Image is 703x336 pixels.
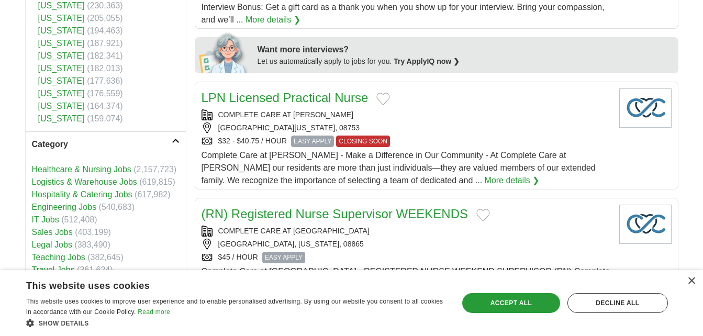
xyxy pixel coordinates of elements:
[38,89,85,98] a: [US_STATE]
[202,267,610,313] span: Complete Care at [GEOGRAPHIC_DATA] - REGISTERED NURSE WEEKEND SUPERVISOR (RN) Complete Care at [G...
[135,190,171,199] span: (617,982)
[202,207,468,221] a: (RN) Registered Nurse Supervisor WEEKENDS
[38,51,85,60] a: [US_STATE]
[32,177,137,186] a: Logistics & Warehouse Jobs
[87,89,123,98] span: (176,559)
[262,252,305,263] span: EASY APPLY
[619,88,672,128] img: Company logo
[87,114,123,123] span: (159,074)
[38,114,85,123] a: [US_STATE]
[476,209,490,221] button: Add to favorite jobs
[202,136,611,147] div: $32 - $40.75 / HOUR
[462,293,560,313] div: Accept all
[138,308,170,316] a: Read more, opens a new window
[32,240,72,249] a: Legal Jobs
[26,276,419,292] div: This website uses cookies
[75,228,111,237] span: (403,199)
[87,1,123,10] span: (230,363)
[246,14,300,26] a: More details ❯
[202,109,611,120] div: COMPLETE CARE AT [PERSON_NAME]
[139,177,175,186] span: (619,815)
[32,138,172,151] h2: Category
[38,76,85,85] a: [US_STATE]
[202,239,611,250] div: [GEOGRAPHIC_DATA], [US_STATE], 08865
[38,39,85,48] a: [US_STATE]
[202,122,611,133] div: [GEOGRAPHIC_DATA][US_STATE], 08753
[38,64,85,73] a: [US_STATE]
[87,26,123,35] span: (194,463)
[26,298,443,316] span: This website uses cookies to improve user experience and to enable personalised advertising. By u...
[32,203,97,211] a: Engineering Jobs
[87,14,123,23] span: (205,055)
[291,136,334,147] span: EASY APPLY
[26,131,186,157] a: Category
[87,64,123,73] span: (182,013)
[32,165,131,174] a: Healthcare & Nursing Jobs
[38,1,85,10] a: [US_STATE]
[38,26,85,35] a: [US_STATE]
[258,43,672,56] div: Want more interviews?
[32,228,73,237] a: Sales Jobs
[32,265,75,274] a: Travel Jobs
[202,226,611,237] div: COMPLETE CARE AT [GEOGRAPHIC_DATA]
[61,215,97,224] span: (512,408)
[38,14,85,23] a: [US_STATE]
[619,205,672,244] img: Company logo
[376,93,390,105] button: Add to favorite jobs
[26,318,445,328] div: Show details
[99,203,135,211] span: (540,683)
[32,190,132,199] a: Hospitality & Catering Jobs
[202,252,611,263] div: $45 / HOUR
[87,39,123,48] span: (187,921)
[87,253,124,262] span: (382,645)
[199,31,250,73] img: apply-iq-scientist.png
[202,91,369,105] a: LPN Licensed Practical Nurse
[38,102,85,110] a: [US_STATE]
[567,293,668,313] div: Decline all
[39,320,89,327] span: Show details
[336,136,390,147] span: CLOSING SOON
[258,56,672,67] div: Let us automatically apply to jobs for you.
[133,165,176,174] span: (2,157,723)
[87,76,123,85] span: (177,636)
[77,265,113,274] span: (361,624)
[32,253,85,262] a: Teaching Jobs
[87,102,123,110] span: (164,374)
[687,277,695,285] div: Close
[74,240,110,249] span: (383,490)
[202,151,596,185] span: Complete Care at [PERSON_NAME] - Make a Difference in Our Community - At Complete Care at [PERSON...
[87,51,123,60] span: (182,341)
[32,215,59,224] a: IT Jobs
[485,174,540,187] a: More details ❯
[394,57,460,65] a: Try ApplyIQ now ❯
